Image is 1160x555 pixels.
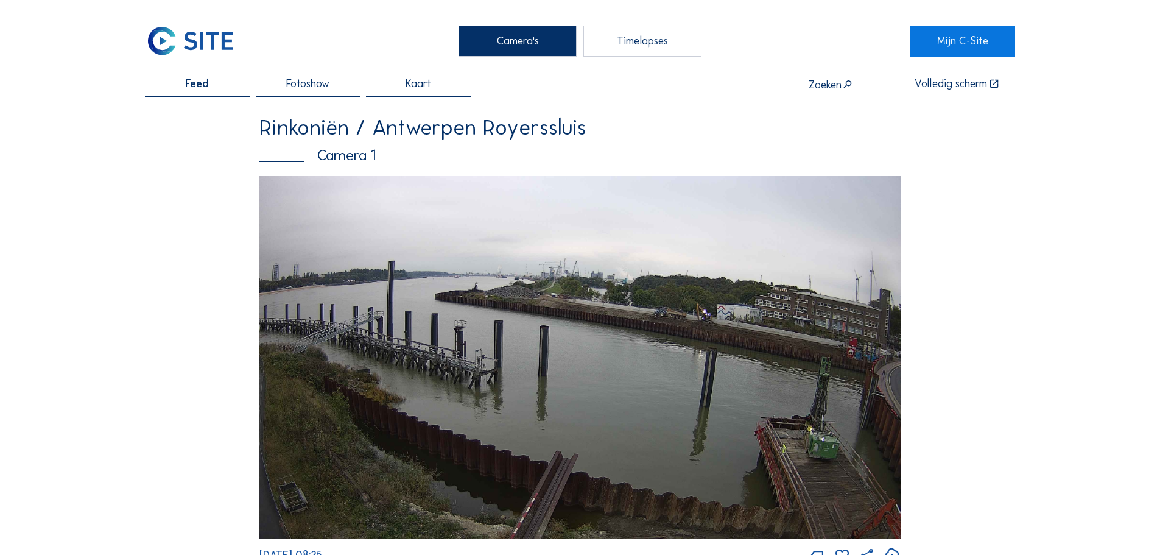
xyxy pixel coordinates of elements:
[910,26,1014,56] a: Mijn C-Site
[145,26,249,56] a: C-SITE Logo
[286,79,329,90] span: Fotoshow
[583,26,701,56] div: Timelapses
[145,26,236,56] img: C-SITE Logo
[259,148,901,163] div: Camera 1
[259,176,901,539] img: Image
[259,116,901,138] div: Rinkoniën / Antwerpen Royerssluis
[406,79,431,90] span: Kaart
[915,79,987,90] div: Volledig scherm
[459,26,577,56] div: Camera's
[185,79,209,90] span: Feed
